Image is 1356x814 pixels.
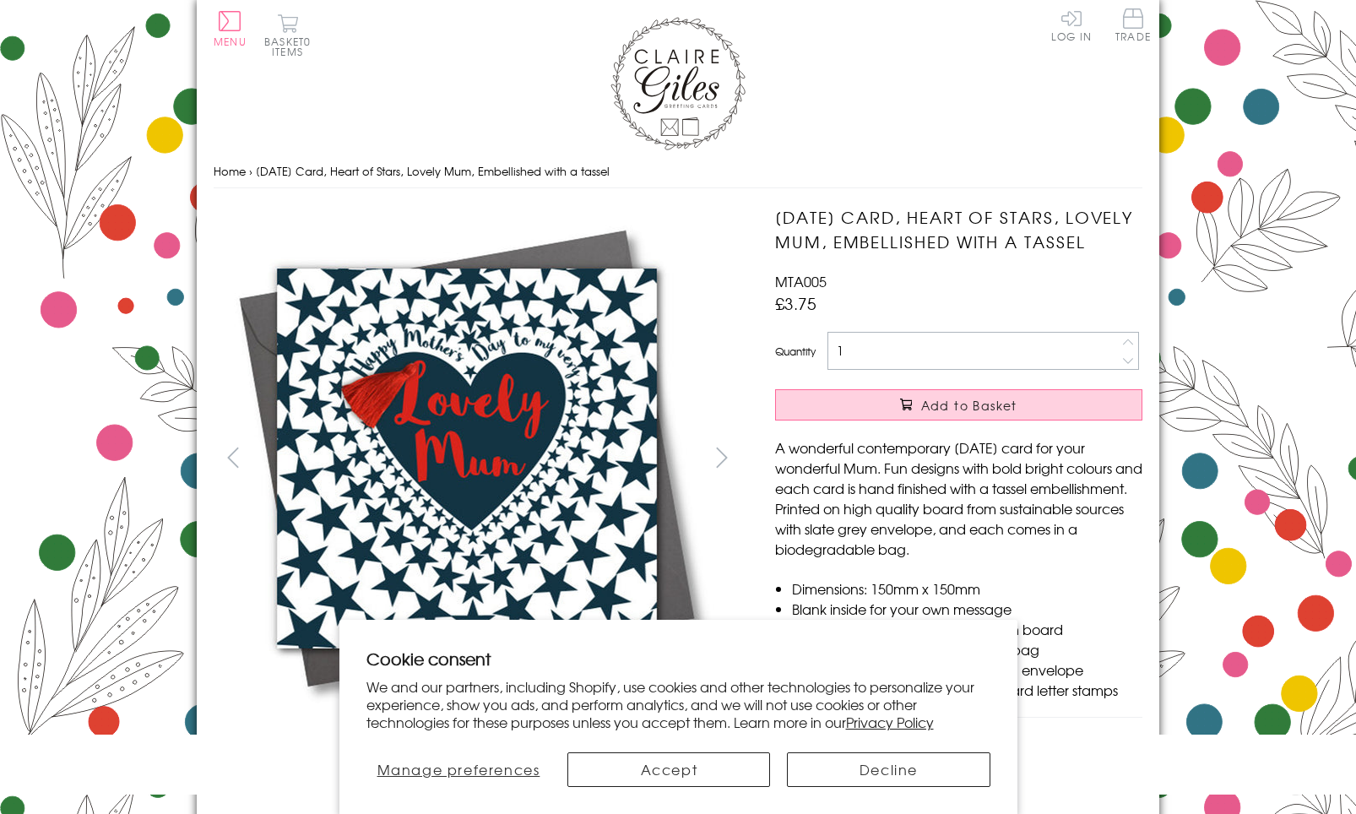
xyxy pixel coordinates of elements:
[703,438,741,476] button: next
[792,599,1142,619] li: Blank inside for your own message
[366,678,990,730] p: We and our partners, including Shopify, use cookies and other technologies to personalize your ex...
[272,34,311,59] span: 0 items
[1115,8,1151,45] a: Trade
[366,752,551,787] button: Manage preferences
[214,205,720,712] img: Mother's Day Card, Heart of Stars, Lovely Mum, Embellished with a tassel
[775,205,1142,254] h1: [DATE] Card, Heart of Stars, Lovely Mum, Embellished with a tassel
[921,397,1017,414] span: Add to Basket
[264,14,311,57] button: Basket0 items
[214,438,252,476] button: prev
[846,712,934,732] a: Privacy Policy
[792,578,1142,599] li: Dimensions: 150mm x 150mm
[214,155,1142,189] nav: breadcrumbs
[214,34,247,49] span: Menu
[214,163,246,179] a: Home
[366,647,990,670] h2: Cookie consent
[377,759,540,779] span: Manage preferences
[256,163,610,179] span: [DATE] Card, Heart of Stars, Lovely Mum, Embellished with a tassel
[775,344,816,359] label: Quantity
[775,271,827,291] span: MTA005
[775,291,816,315] span: £3.75
[214,11,247,46] button: Menu
[1115,8,1151,41] span: Trade
[249,163,252,179] span: ›
[610,17,746,150] img: Claire Giles Greetings Cards
[1051,8,1092,41] a: Log In
[775,437,1142,559] p: A wonderful contemporary [DATE] card for your wonderful Mum. Fun designs with bold bright colours...
[741,205,1248,712] img: Mother's Day Card, Heart of Stars, Lovely Mum, Embellished with a tassel
[214,729,741,749] h3: More views
[567,752,770,787] button: Accept
[775,389,1142,421] button: Add to Basket
[787,752,990,787] button: Decline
